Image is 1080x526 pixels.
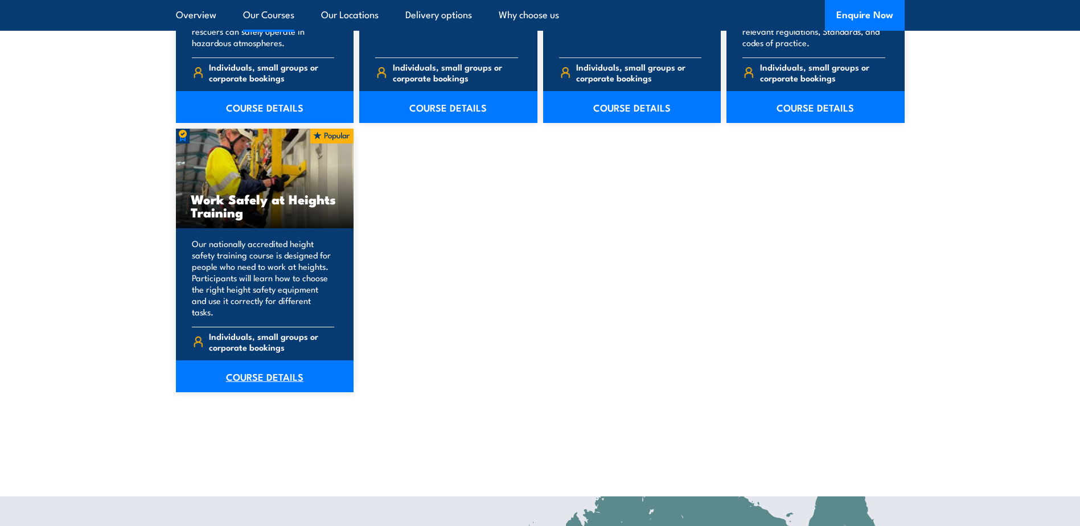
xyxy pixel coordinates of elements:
p: Our nationally accredited height safety training course is designed for people who need to work a... [192,238,335,318]
span: Individuals, small groups or corporate bookings [393,61,518,83]
a: COURSE DETAILS [726,91,905,123]
span: Individuals, small groups or corporate bookings [760,61,885,83]
a: COURSE DETAILS [543,91,721,123]
a: COURSE DETAILS [359,91,537,123]
a: COURSE DETAILS [176,91,354,123]
span: Individuals, small groups or corporate bookings [209,61,334,83]
h3: Work Safely at Heights Training [191,192,339,219]
span: Individuals, small groups or corporate bookings [209,331,334,352]
span: Individuals, small groups or corporate bookings [576,61,701,83]
a: COURSE DETAILS [176,360,354,392]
